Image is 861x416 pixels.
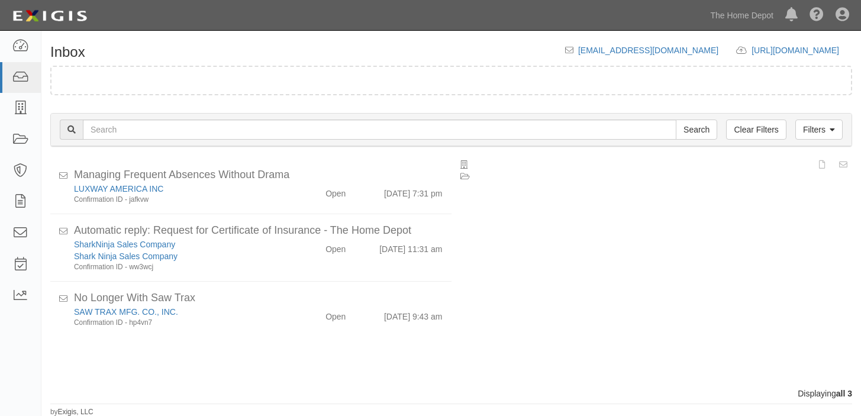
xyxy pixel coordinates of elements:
div: Managing Frequent Absences Without Drama [74,167,443,183]
a: Exigis, LLC [58,408,93,416]
input: Search [676,120,717,140]
div: Confirmation ID - ww3wcj [74,262,282,272]
div: Confirmation ID - jafkvw [74,195,282,205]
a: SAW TRAX MFG. CO., INC. [74,307,178,317]
input: Search [83,120,676,140]
div: [DATE] 11:31 am [379,238,442,255]
a: [EMAIL_ADDRESS][DOMAIN_NAME] [578,46,718,55]
a: [URL][DOMAIN_NAME] [752,46,852,55]
a: LUXWAY AMERICA INC [74,184,163,194]
img: logo-5460c22ac91f19d4615b14bd174203de0afe785f0fc80cf4dbbc73dc1793850b.png [9,5,91,27]
a: Clear Filters [726,120,786,140]
i: Help Center - Complianz [810,8,824,22]
div: Open [325,238,346,255]
h1: Inbox [50,44,85,60]
div: [DATE] 7:31 pm [384,183,443,199]
div: Confirmation ID - hp4vn7 [74,318,282,328]
a: The Home Depot [704,4,779,27]
div: No Longer With Saw Trax [74,291,443,306]
a: Filters [795,120,843,140]
div: Automatic reply: Request for Certificate of Insurance - The Home Depot [74,223,443,238]
div: Open [325,306,346,323]
a: Shark Ninja Sales Company [74,251,178,261]
div: Displaying [41,388,861,399]
a: SharkNinja Sales Company [74,240,175,249]
div: [DATE] 9:43 am [384,306,443,323]
b: all 3 [836,389,852,398]
div: Open [325,183,346,199]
